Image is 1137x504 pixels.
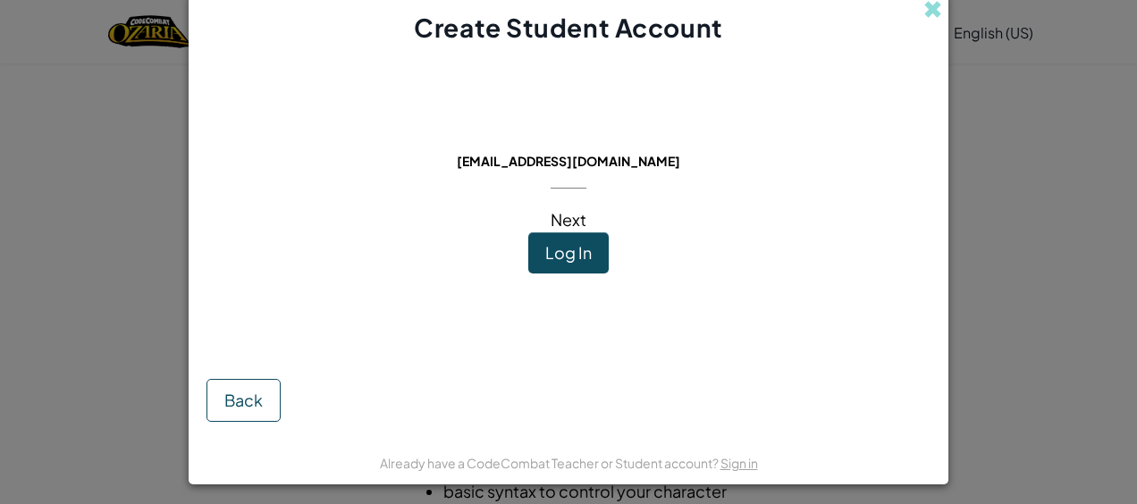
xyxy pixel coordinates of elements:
span: Log In [545,242,592,263]
span: Already have a CodeCombat Teacher or Student account? [380,455,720,471]
span: Back [224,390,263,410]
span: Create Student Account [414,12,722,43]
a: Sign in [720,455,758,471]
button: Log In [528,232,609,273]
span: This email is already in use: [442,128,695,148]
button: Back [206,379,281,422]
span: Next [551,209,586,230]
span: [EMAIL_ADDRESS][DOMAIN_NAME] [457,153,680,169]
